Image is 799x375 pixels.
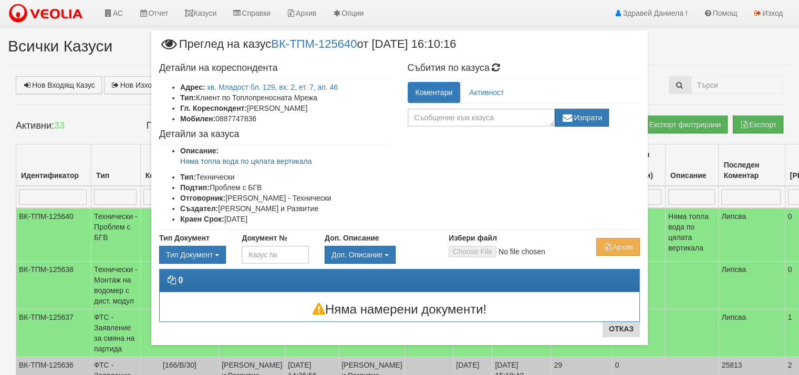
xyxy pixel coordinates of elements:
[408,82,461,103] a: Коментари
[180,204,218,213] b: Създател:
[180,215,224,223] b: Краен Срок:
[461,82,512,103] a: Активност
[178,276,183,285] strong: 0
[180,193,392,203] li: [PERSON_NAME] - Технически
[159,63,392,74] h4: Детайли на кореспондента
[331,251,382,259] span: Доп. Описание
[325,246,433,264] div: Двоен клик, за изчистване на избраната стойност.
[408,63,640,74] h4: Събития по казуса
[180,203,392,214] li: [PERSON_NAME] и Развитие
[207,83,338,91] a: кв. Младост бл. 129, вх. 2, ет. 7, ап. 46
[180,93,196,102] b: Тип:
[180,113,392,124] li: 0887747836
[166,251,213,259] span: Тип Документ
[180,103,392,113] li: [PERSON_NAME]
[180,214,392,224] li: [DATE]
[325,246,396,264] button: Доп. Описание
[242,246,308,264] input: Казус №
[596,238,640,256] button: Архив
[180,183,210,192] b: Подтип:
[242,233,287,243] label: Документ №
[180,92,392,103] li: Клиент по Топлопреносната Мрежа
[180,83,205,91] b: Адрес:
[180,182,392,193] li: Проблем с БГВ
[159,246,226,264] button: Тип Документ
[159,233,210,243] label: Тип Документ
[180,173,196,181] b: Тип:
[159,38,456,58] span: Преглед на казус от [DATE] 16:10:16
[555,109,609,127] button: Изпрати
[180,147,219,155] b: Описание:
[180,172,392,182] li: Технически
[180,194,225,202] b: Отговорник:
[325,233,379,243] label: Доп. Описание
[271,37,357,50] a: ВК-ТПМ-125640
[159,129,392,140] h4: Детайли за казуса
[449,233,497,243] label: Избери файл
[603,320,640,337] button: Отказ
[180,114,215,123] b: Мобилен:
[180,104,247,112] b: Гл. Кореспондент:
[159,246,226,264] div: Двоен клик, за изчистване на избраната стойност.
[160,303,639,316] h3: Няма намерени документи!
[180,156,392,166] p: Няма топла вода по цялата вертикала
